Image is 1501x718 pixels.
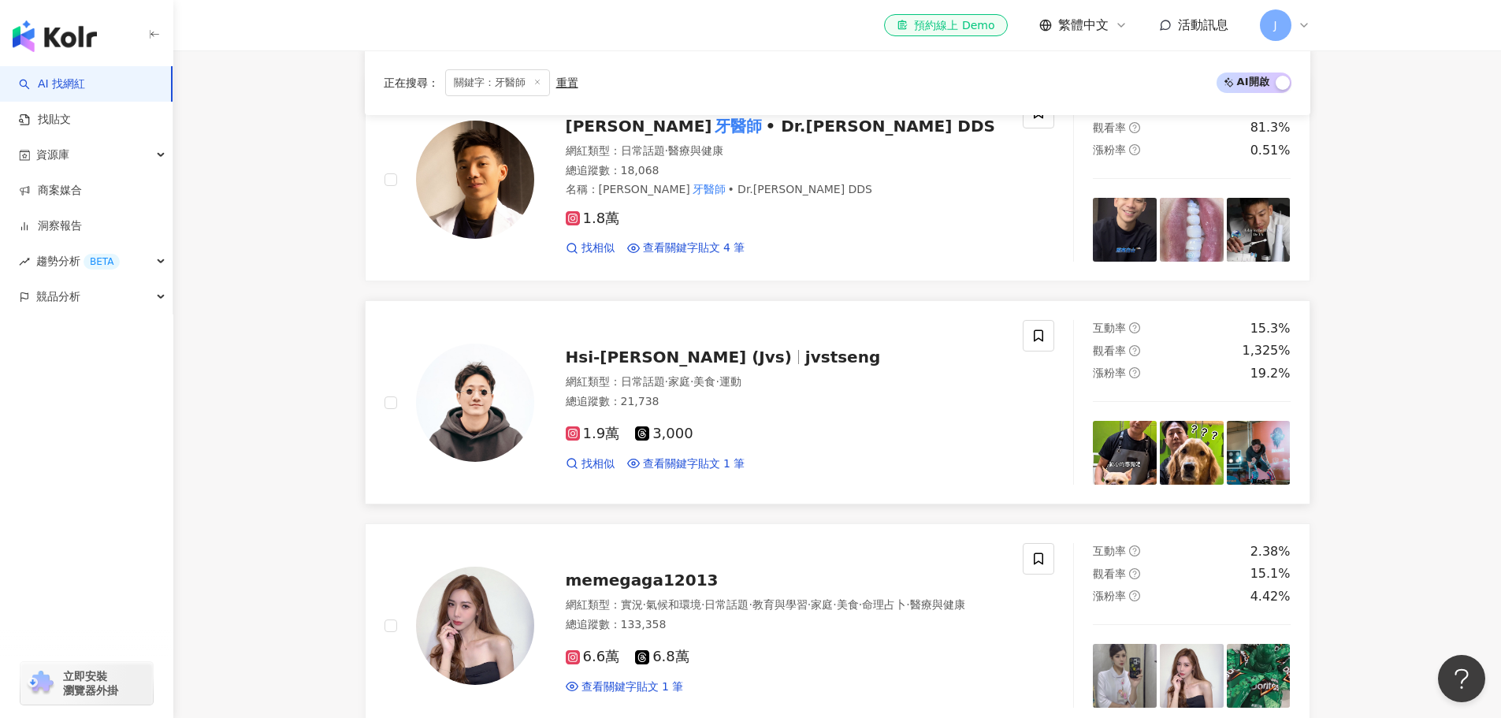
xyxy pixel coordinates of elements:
div: 總追蹤數 ： 21,738 [566,394,1005,410]
span: 實況 [621,598,643,611]
span: 查看關鍵字貼文 1 筆 [581,679,684,695]
a: 商案媒合 [19,183,82,199]
span: 互動率 [1093,322,1126,334]
span: 美食 [837,598,859,611]
iframe: Help Scout Beacon - Open [1438,655,1485,702]
span: 資源庫 [36,137,69,173]
img: KOL Avatar [416,567,534,685]
span: 互動率 [1093,545,1126,557]
span: 觀看率 [1093,121,1126,134]
span: · [808,598,811,611]
span: 日常話題 [704,598,749,611]
span: 美食 [693,375,715,388]
img: post-image [1160,198,1224,262]
span: 命理占卜 [862,598,906,611]
a: 預約線上 Demo [884,14,1007,36]
div: 網紅類型 ： [566,597,1005,613]
span: 漲粉率 [1093,590,1126,602]
span: question-circle [1129,345,1140,356]
img: post-image [1160,644,1224,708]
span: question-circle [1129,545,1140,556]
span: 找相似 [581,456,615,472]
span: 家庭 [668,375,690,388]
span: jvstseng [805,348,880,366]
a: searchAI 找網紅 [19,76,85,92]
span: 1.9萬 [566,426,620,442]
a: 查看關鍵字貼文 1 筆 [566,679,684,695]
span: question-circle [1129,144,1140,155]
span: 6.8萬 [635,649,689,665]
span: 漲粉率 [1093,366,1126,379]
img: post-image [1093,421,1157,485]
span: [PERSON_NAME] [566,117,712,136]
span: 查看關鍵字貼文 1 筆 [643,456,745,472]
span: · [643,598,646,611]
img: chrome extension [25,671,56,696]
span: question-circle [1129,590,1140,601]
span: question-circle [1129,322,1140,333]
span: 觀看率 [1093,567,1126,580]
div: 總追蹤數 ： 133,358 [566,617,1005,633]
div: 2.38% [1250,543,1291,560]
div: 網紅類型 ： [566,374,1005,390]
span: J [1273,17,1276,34]
span: question-circle [1129,367,1140,378]
span: 趨勢分析 [36,244,120,279]
div: 網紅類型 ： [566,143,1005,159]
a: 查看關鍵字貼文 4 筆 [627,240,745,256]
span: 關鍵字：牙醫師 [445,69,550,96]
a: KOL Avatar[PERSON_NAME]牙醫師• Dr.[PERSON_NAME] DDS網紅類型：日常話題·醫療與健康總追蹤數：18,068名稱：[PERSON_NAME]牙醫師• Dr... [365,77,1310,281]
span: 名稱 ： [566,180,873,198]
img: KOL Avatar [416,121,534,239]
img: logo [13,20,97,52]
a: 洞察報告 [19,218,82,234]
span: • Dr.[PERSON_NAME] DDS [727,183,872,195]
mark: 牙醫師 [711,113,765,139]
mark: 牙醫師 [690,180,728,198]
span: 活動訊息 [1178,17,1228,32]
img: KOL Avatar [416,344,534,462]
span: · [749,598,752,611]
span: · [906,598,909,611]
img: post-image [1093,198,1157,262]
span: question-circle [1129,122,1140,133]
span: 查看關鍵字貼文 4 筆 [643,240,745,256]
span: 氣候和環境 [646,598,701,611]
span: · [715,375,719,388]
span: · [859,598,862,611]
span: · [665,375,668,388]
a: 找貼文 [19,112,71,128]
img: post-image [1227,644,1291,708]
span: 1.8萬 [566,210,620,227]
span: · [701,598,704,611]
a: 查看關鍵字貼文 1 筆 [627,456,745,472]
div: 預約線上 Demo [897,17,994,33]
img: post-image [1160,421,1224,485]
img: post-image [1227,198,1291,262]
span: memegaga12013 [566,571,719,590]
span: 教育與學習 [752,598,808,611]
span: 正在搜尋 ： [384,76,439,89]
span: · [690,375,693,388]
span: · [665,144,668,157]
a: chrome extension立即安裝 瀏覽器外掛 [20,662,153,705]
span: 家庭 [811,598,833,611]
span: 醫療與健康 [668,144,723,157]
a: 找相似 [566,240,615,256]
span: [PERSON_NAME] [599,183,690,195]
span: 運動 [719,375,741,388]
div: 重置 [556,76,578,89]
div: 15.3% [1250,320,1291,337]
span: 醫療與健康 [910,598,965,611]
span: 6.6萬 [566,649,620,665]
img: post-image [1093,644,1157,708]
span: · [833,598,836,611]
div: 總追蹤數 ： 18,068 [566,163,1005,179]
span: 競品分析 [36,279,80,314]
div: 19.2% [1250,365,1291,382]
a: 找相似 [566,456,615,472]
span: • Dr.[PERSON_NAME] DDS [765,117,994,136]
span: 漲粉率 [1093,143,1126,156]
div: 81.3% [1250,119,1291,136]
span: 觀看率 [1093,344,1126,357]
